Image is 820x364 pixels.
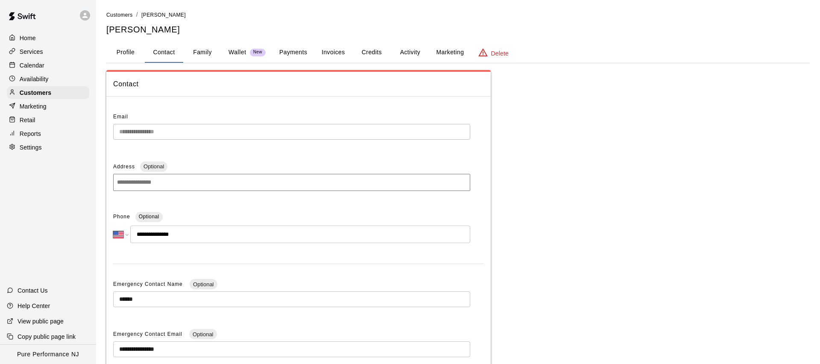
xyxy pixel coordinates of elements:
button: Family [183,42,222,63]
p: Home [20,34,36,42]
div: basic tabs example [106,42,810,63]
button: Invoices [314,42,352,63]
p: Availability [20,75,49,83]
a: Customers [7,86,89,99]
span: Optional [190,281,217,288]
button: Profile [106,42,145,63]
a: Retail [7,114,89,126]
p: View public page [18,317,64,326]
a: Home [7,32,89,44]
p: Delete [491,49,509,58]
span: Emergency Contact Name [113,281,184,287]
p: Services [20,47,43,56]
a: Marketing [7,100,89,113]
li: / [136,10,138,19]
p: Wallet [228,48,246,57]
p: Copy public page link [18,332,76,341]
button: Activity [391,42,429,63]
span: Optional [139,214,159,220]
button: Credits [352,42,391,63]
span: Phone [113,210,130,224]
button: Payments [272,42,314,63]
a: Calendar [7,59,89,72]
p: Reports [20,129,41,138]
span: Customers [106,12,133,18]
a: Services [7,45,89,58]
p: Settings [20,143,42,152]
p: Contact Us [18,286,48,295]
div: The email of an existing customer can only be changed by the customer themselves at https://book.... [113,124,470,140]
button: Marketing [429,42,471,63]
p: Help Center [18,302,50,310]
span: Optional [189,331,217,338]
span: Contact [113,79,484,90]
span: Optional [140,163,167,170]
a: Availability [7,73,89,85]
span: New [250,50,266,55]
a: Customers [106,11,133,18]
p: Retail [20,116,35,124]
p: Calendar [20,61,44,70]
a: Settings [7,141,89,154]
span: Address [113,164,135,170]
h5: [PERSON_NAME] [106,24,810,35]
nav: breadcrumb [106,10,810,20]
span: [PERSON_NAME] [141,12,186,18]
span: Email [113,114,128,120]
a: Reports [7,127,89,140]
button: Contact [145,42,183,63]
span: Emergency Contact Email [113,331,184,337]
p: Customers [20,88,51,97]
p: Marketing [20,102,47,111]
p: Pure Performance NJ [17,350,79,359]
